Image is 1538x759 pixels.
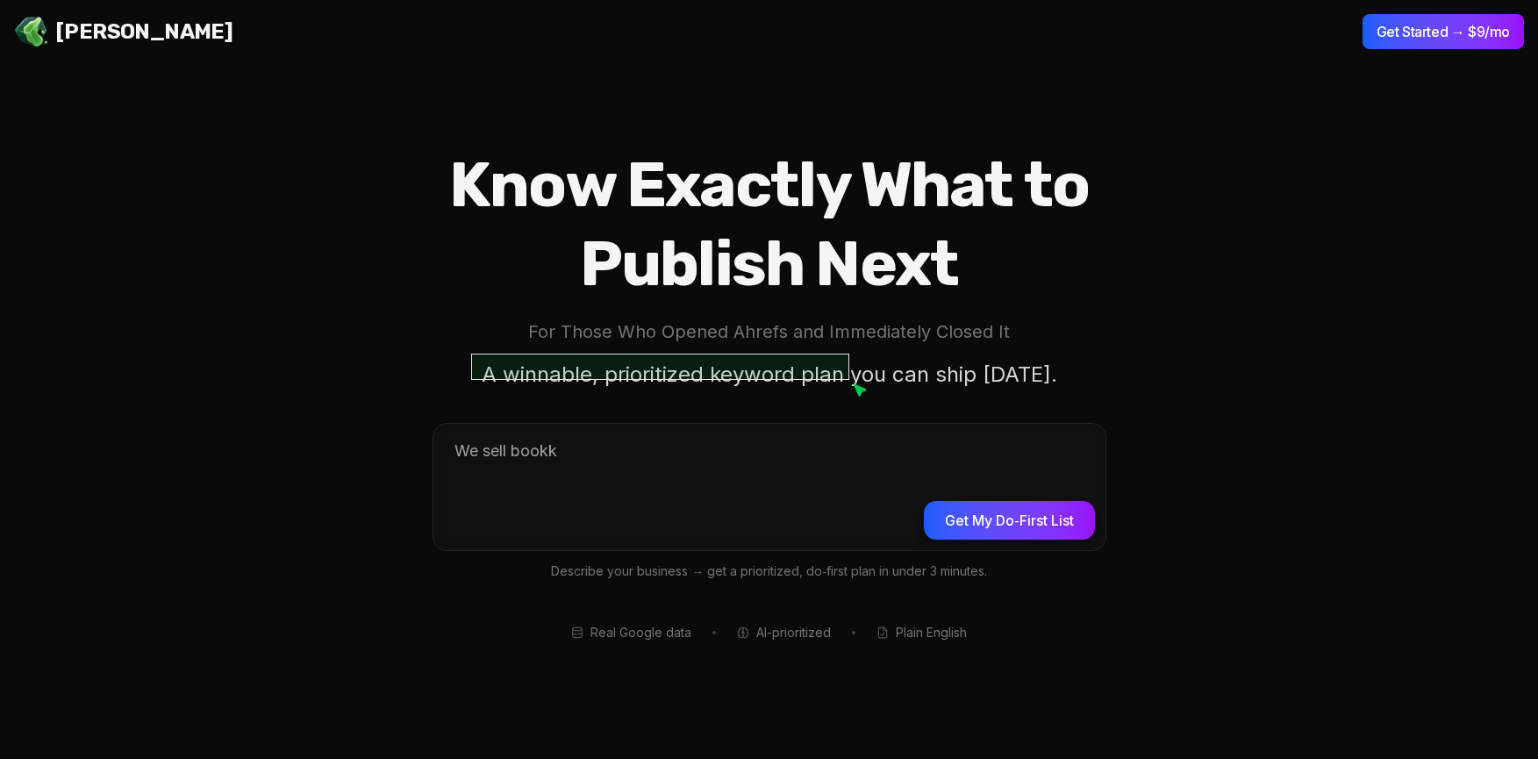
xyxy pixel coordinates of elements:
img: Jello SEO Logo [14,14,49,49]
p: Describe your business → get a prioritized, do‑first plan in under 3 minutes. [433,562,1106,582]
span: AI-prioritized [756,624,831,641]
p: For Those Who Opened Ahrefs and Immediately Closed It [376,318,1162,347]
span: Plain English [896,624,967,641]
button: Get Started → $9/mo [1363,14,1524,49]
button: Get My Do‑First List [924,501,1094,540]
h1: Know Exactly What to Publish Next [376,146,1162,304]
span: [PERSON_NAME] [56,18,232,46]
span: Real Google data [590,624,691,641]
p: A winnable, prioritized keyword plan you can ship [DATE]. [471,354,1068,395]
